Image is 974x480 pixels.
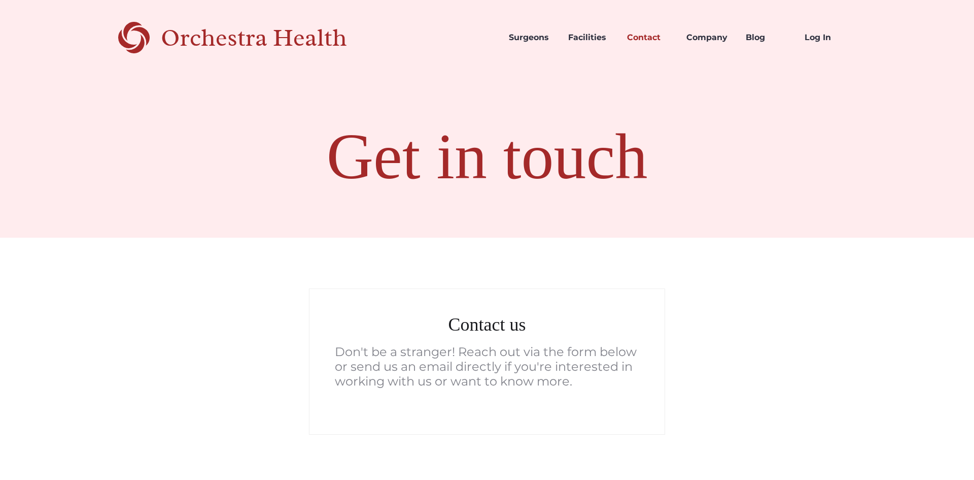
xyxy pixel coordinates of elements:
a: Contact [619,20,678,55]
div: Don't be a stranger! Reach out via the form below or send us an email directly if you're interest... [335,345,639,389]
a: Orchestra Health [118,20,382,55]
h2: Contact us [335,312,639,337]
a: Facilities [560,20,619,55]
div: Orchestra Health [161,27,382,48]
a: Surgeons [501,20,560,55]
a: Blog [738,20,797,55]
a: Company [678,20,738,55]
a: Log In [796,20,856,55]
